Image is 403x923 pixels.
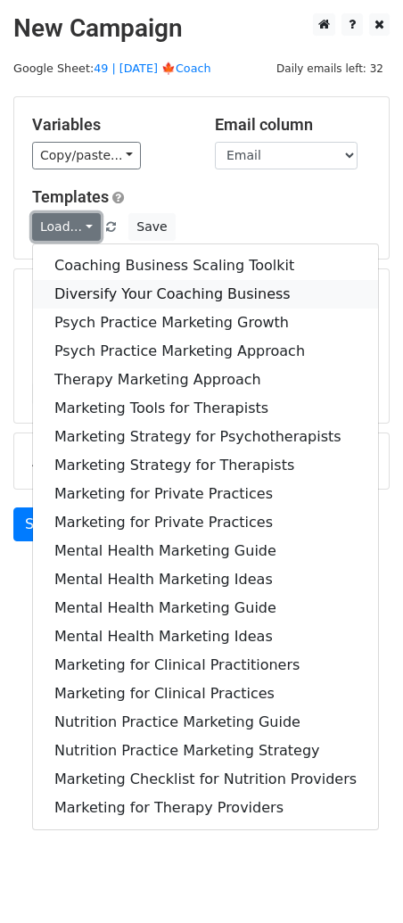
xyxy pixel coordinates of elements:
[270,59,390,78] span: Daily emails left: 32
[33,251,378,280] a: Coaching Business Scaling Toolkit
[314,837,403,923] iframe: Chat Widget
[33,565,378,594] a: Mental Health Marketing Ideas
[13,13,390,44] h2: New Campaign
[94,62,210,75] a: 49 | [DATE] 🍁Coach
[33,765,378,794] a: Marketing Checklist for Nutrition Providers
[33,737,378,765] a: Nutrition Practice Marketing Strategy
[33,537,378,565] a: Mental Health Marketing Guide
[32,187,109,206] a: Templates
[33,680,378,708] a: Marketing for Clinical Practices
[13,507,72,541] a: Send
[33,622,378,651] a: Mental Health Marketing Ideas
[33,394,378,423] a: Marketing Tools for Therapists
[32,142,141,169] a: Copy/paste...
[32,213,101,241] a: Load...
[13,62,211,75] small: Google Sheet:
[33,594,378,622] a: Mental Health Marketing Guide
[33,708,378,737] a: Nutrition Practice Marketing Guide
[33,337,378,366] a: Psych Practice Marketing Approach
[33,280,378,309] a: Diversify Your Coaching Business
[33,366,378,394] a: Therapy Marketing Approach
[270,62,390,75] a: Daily emails left: 32
[128,213,175,241] button: Save
[33,451,378,480] a: Marketing Strategy for Therapists
[33,480,378,508] a: Marketing for Private Practices
[33,651,378,680] a: Marketing for Clinical Practitioners
[33,309,378,337] a: Psych Practice Marketing Growth
[33,794,378,822] a: Marketing for Therapy Providers
[215,115,371,135] h5: Email column
[33,423,378,451] a: Marketing Strategy for Psychotherapists
[32,115,188,135] h5: Variables
[33,508,378,537] a: Marketing for Private Practices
